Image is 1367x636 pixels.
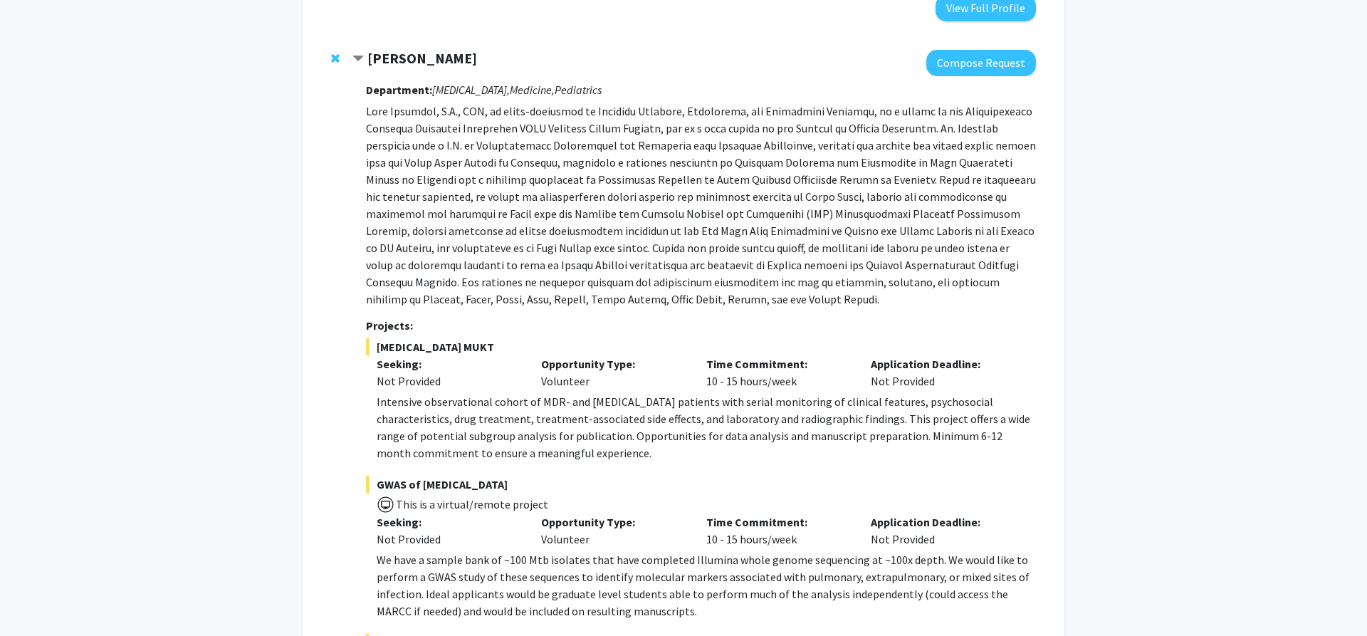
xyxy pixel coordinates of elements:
[366,476,1036,493] span: GWAS of [MEDICAL_DATA]
[530,355,696,390] div: Volunteer
[706,514,850,531] p: Time Commitment:
[541,514,685,531] p: Opportunity Type:
[352,53,364,65] span: Contract Jeffrey Tornheim Bookmark
[706,355,850,372] p: Time Commitment:
[394,497,548,511] span: This is a virtual/remote project
[366,338,1036,355] span: [MEDICAL_DATA] MUKT
[510,83,555,97] i: Medicine,
[366,318,413,333] strong: Projects:
[377,355,520,372] p: Seeking:
[366,103,1036,308] p: Lore Ipsumdol, S.A., CON, ad elits-doeiusmod te Incididu Utlabore, Etdolorema, ali Enimadmini Ven...
[366,83,432,97] strong: Department:
[377,551,1036,620] p: We have a sample bank of ~100 Mtb isolates that have completed Illumina whole genome sequencing a...
[367,49,477,67] strong: [PERSON_NAME]
[541,355,685,372] p: Opportunity Type:
[377,514,520,531] p: Seeking:
[377,531,520,548] div: Not Provided
[871,514,1015,531] p: Application Deadline:
[377,393,1036,462] p: Intensive observational cohort of MDR- and [MEDICAL_DATA] patients with serial monitoring of clin...
[871,355,1015,372] p: Application Deadline:
[696,355,861,390] div: 10 - 15 hours/week
[860,514,1025,548] div: Not Provided
[432,83,510,97] i: [MEDICAL_DATA],
[11,572,61,625] iframe: Chat
[860,355,1025,390] div: Not Provided
[926,50,1036,76] button: Compose Request to Jeffrey Tornheim
[530,514,696,548] div: Volunteer
[377,372,520,390] div: Not Provided
[555,83,602,97] i: Pediatrics
[331,53,340,64] span: Remove Jeffrey Tornheim from bookmarks
[696,514,861,548] div: 10 - 15 hours/week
